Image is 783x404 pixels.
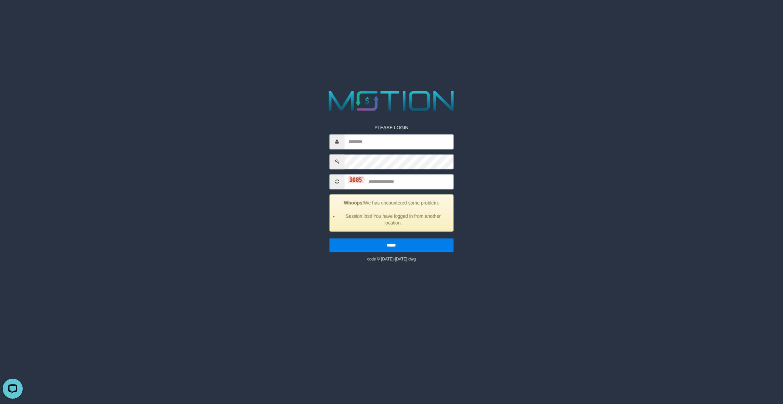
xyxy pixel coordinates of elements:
button: Open LiveChat chat widget [3,3,23,23]
div: We has encountered some problem. [329,194,453,231]
img: MOTION_logo.png [323,87,460,114]
li: Session lost! You have logged in from another location. [338,213,448,226]
p: PLEASE LOGIN [329,124,453,131]
small: code © [DATE]-[DATE] dwg [367,257,416,261]
img: captcha [348,177,364,183]
strong: Whoops! [344,200,364,205]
